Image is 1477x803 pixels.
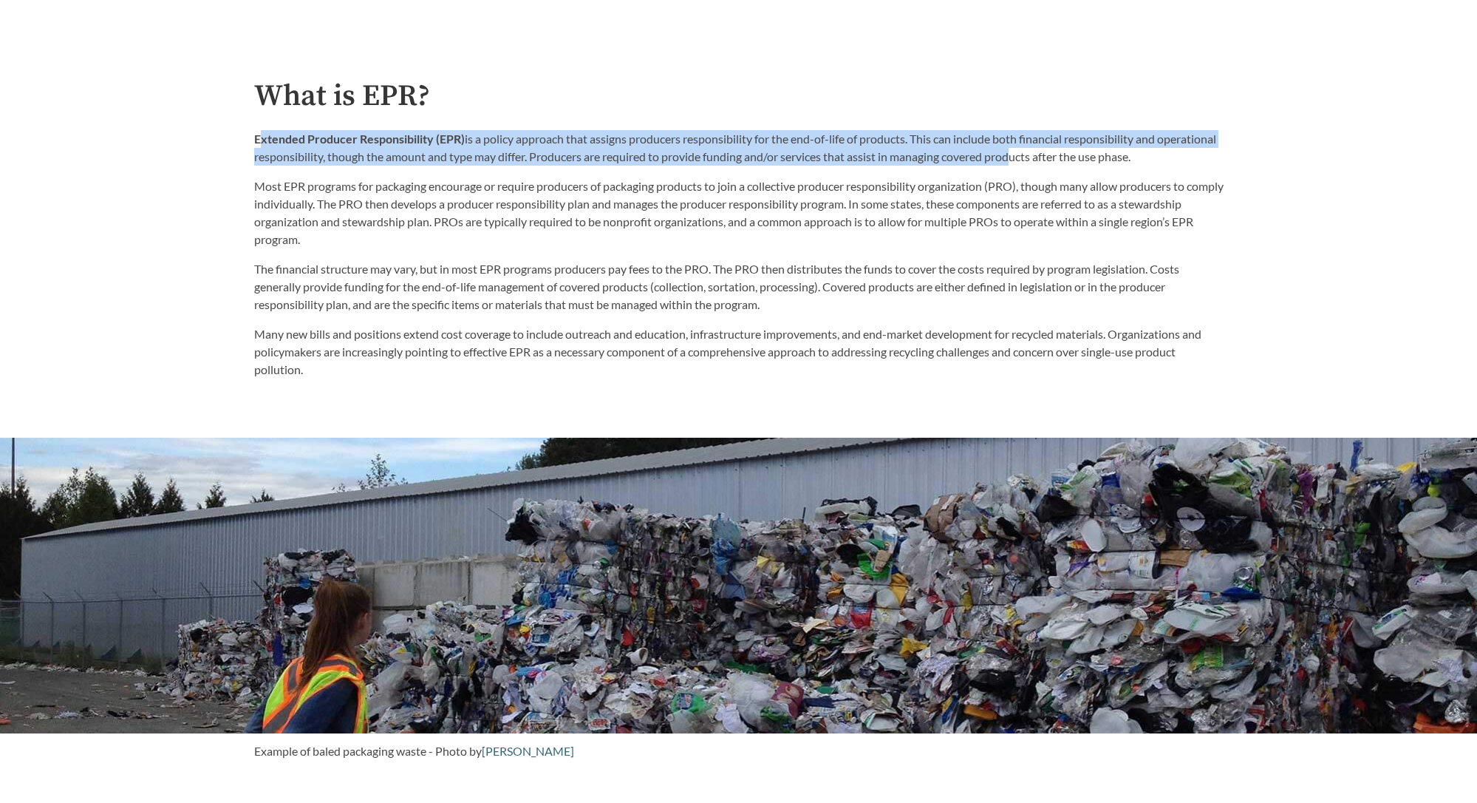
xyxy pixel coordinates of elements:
[254,130,1224,166] p: is a policy approach that assigns producers responsibility for the end-of-life of products. This ...
[254,325,1224,379] p: Many new bills and positions extend cost coverage to include outreach and education, infrastructu...
[254,80,1224,113] h2: What is EPR?
[254,744,482,758] span: Example of baled packaging waste - Photo by
[254,132,465,146] strong: Extended Producer Responsibility (EPR)
[254,260,1224,314] p: The financial structure may vary, but in most EPR programs producers pay fees to the PRO. The PRO...
[482,744,574,758] a: [PERSON_NAME]
[254,177,1224,248] p: Most EPR programs for packaging encourage or require producers of packaging products to join a co...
